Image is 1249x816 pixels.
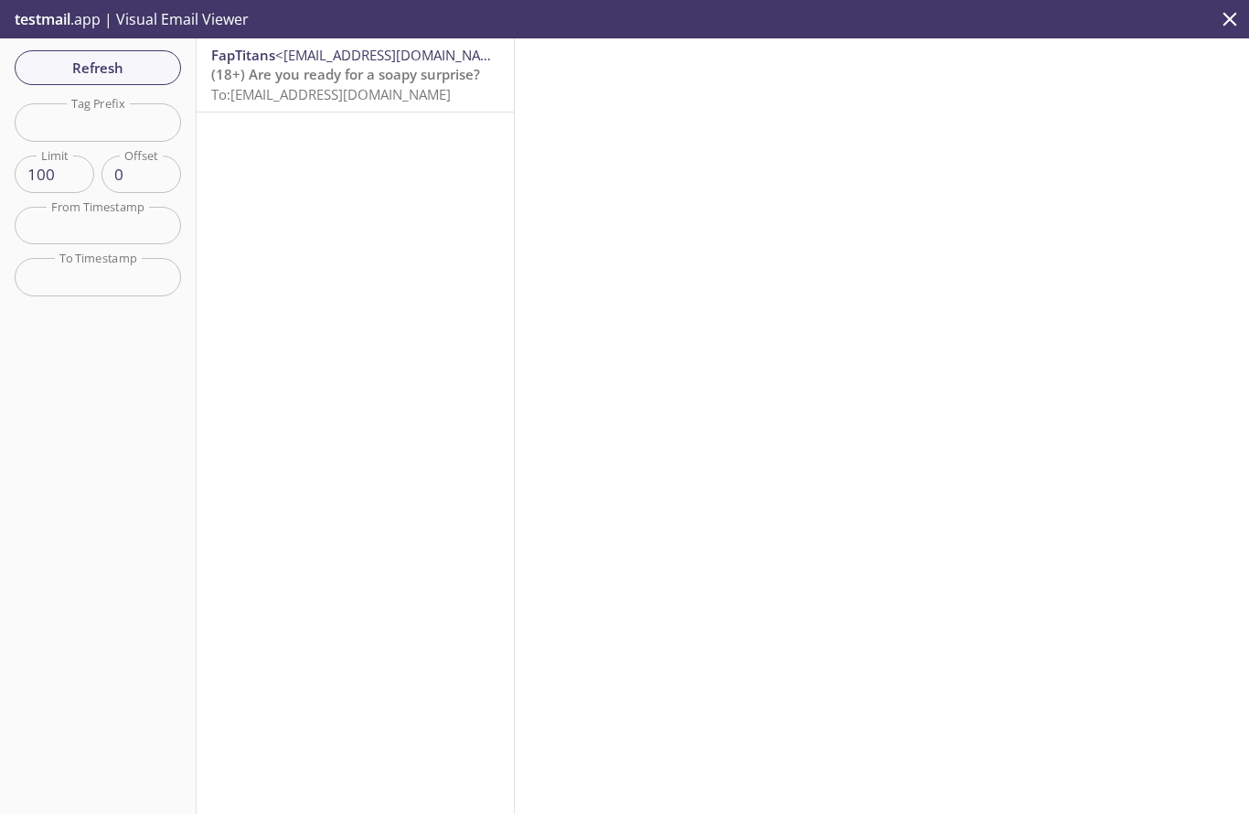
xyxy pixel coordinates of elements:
span: To: [EMAIL_ADDRESS][DOMAIN_NAME] [211,85,451,103]
div: FapTitans<[EMAIL_ADDRESS][DOMAIN_NAME]>(18+) Are you ready for a soapy surprise?To:[EMAIL_ADDRESS... [197,38,514,112]
span: FapTitans [211,46,275,64]
span: (18+) Are you ready for a soapy surprise? [211,65,480,83]
nav: emails [197,38,514,113]
span: Refresh [29,56,166,80]
button: Refresh [15,50,181,85]
span: testmail [15,9,70,29]
span: <[EMAIL_ADDRESS][DOMAIN_NAME]> [275,46,512,64]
